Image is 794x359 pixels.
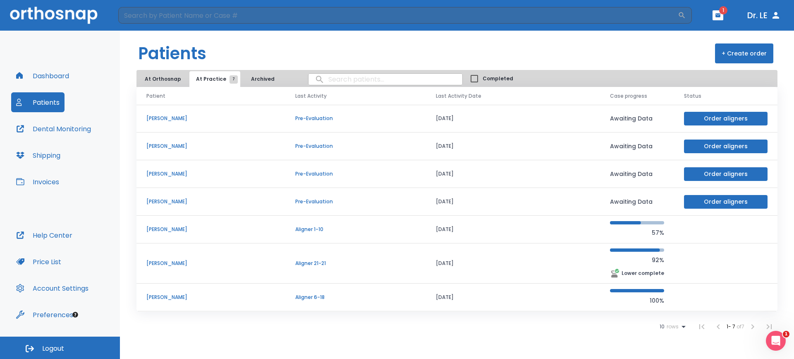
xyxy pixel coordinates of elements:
div: Tooltip anchor [72,311,79,318]
p: Pre-Evaluation [295,170,416,178]
p: Aligner 21-21 [295,260,416,267]
p: 100% [610,296,664,306]
span: Completed [483,75,513,82]
button: Archived [242,71,283,87]
td: [DATE] [426,284,600,311]
p: [PERSON_NAME] [146,198,275,205]
span: Last Activity Date [436,92,481,100]
button: Dental Monitoring [11,119,96,139]
p: Aligner 1-10 [295,226,416,233]
p: Lower complete [622,270,664,277]
span: At Practice [196,75,234,83]
button: Shipping [11,145,65,165]
span: Status [684,92,701,100]
span: rows [665,324,679,330]
button: At Orthosnap [138,71,188,87]
td: [DATE] [426,216,600,243]
td: [DATE] [426,243,600,284]
span: of 7 [737,323,744,330]
td: [DATE] [426,160,600,188]
p: Pre-Evaluation [295,198,416,205]
button: Order aligners [684,167,768,181]
span: Logout [42,344,64,353]
p: [PERSON_NAME] [146,170,275,178]
button: Dr. LE [744,8,784,23]
p: [PERSON_NAME] [146,142,275,150]
img: Orthosnap [10,7,98,24]
button: Dashboard [11,66,74,86]
button: Order aligners [684,195,768,209]
button: Patients [11,92,65,112]
p: Awaiting Data [610,197,664,207]
span: 10 [660,324,665,330]
p: 92% [610,255,664,265]
p: [PERSON_NAME] [146,226,275,233]
span: 1 [783,331,789,337]
p: [PERSON_NAME] [146,294,275,301]
iframe: Intercom live chat [766,331,786,351]
p: 57% [610,228,664,238]
span: 1 [719,6,727,14]
span: 1 - 7 [727,323,737,330]
button: Order aligners [684,140,768,153]
span: 7 [230,75,238,84]
p: [PERSON_NAME] [146,260,275,267]
td: [DATE] [426,188,600,216]
input: Search by Patient Name or Case # [118,7,678,24]
button: Price List [11,252,66,272]
button: Order aligners [684,112,768,125]
button: Invoices [11,172,64,192]
h1: Patients [138,41,206,66]
span: Case progress [610,92,647,100]
td: [DATE] [426,105,600,133]
button: Help Center [11,225,77,245]
button: Preferences [11,305,78,325]
p: Aligner 6-18 [295,294,416,301]
p: Awaiting Data [610,169,664,179]
input: search [309,71,462,87]
button: Account Settings [11,278,93,298]
p: Awaiting Data [610,141,664,151]
p: [PERSON_NAME] [146,115,275,122]
p: Pre-Evaluation [295,115,416,122]
p: Awaiting Data [610,113,664,123]
div: tabs [138,71,285,87]
span: Patient [146,92,165,100]
button: + Create order [715,43,773,63]
td: [DATE] [426,133,600,160]
span: Last Activity [295,92,327,100]
p: Pre-Evaluation [295,142,416,150]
